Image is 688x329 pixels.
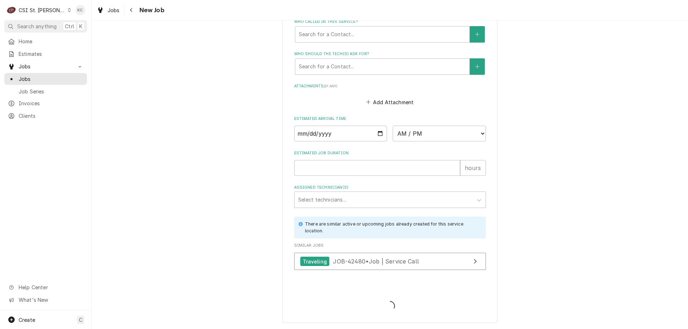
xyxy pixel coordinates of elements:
[365,97,415,107] button: Add Attachment
[294,51,486,74] div: Who should the tech(s) ask for?
[79,316,82,324] span: C
[75,5,85,15] div: Kelly Christen's Avatar
[294,19,486,25] label: Who called in this service?
[294,150,486,156] label: Estimated Job Duration
[300,257,329,266] div: Traveling
[294,83,486,107] div: Attachments
[6,5,16,15] div: C
[460,160,486,176] div: hours
[126,4,137,16] button: Navigate back
[4,61,87,72] a: Go to Jobs
[4,35,87,47] a: Home
[4,73,87,85] a: Jobs
[294,19,486,42] div: Who called in this service?
[294,116,486,141] div: Estimated Arrival Time
[294,253,486,270] a: View Job
[4,48,87,60] a: Estimates
[4,294,87,306] a: Go to What's New
[19,284,83,291] span: Help Center
[294,185,486,208] div: Assigned Technician(s)
[305,221,479,234] div: There are similar active or upcoming jobs already created for this service location.
[294,51,486,57] label: Who should the tech(s) ask for?
[79,23,82,30] span: K
[294,83,486,89] label: Attachments
[294,243,486,274] div: Similar Jobs
[17,23,57,30] span: Search anything
[137,5,164,15] span: New Job
[475,32,479,37] svg: Create New Contact
[94,4,123,16] a: Jobs
[19,75,83,83] span: Jobs
[75,5,85,15] div: KC
[470,58,485,75] button: Create New Contact
[470,26,485,43] button: Create New Contact
[19,100,83,107] span: Invoices
[475,64,479,69] svg: Create New Contact
[65,23,74,30] span: Ctrl
[294,299,486,314] span: Loading...
[19,50,83,58] span: Estimates
[4,20,87,33] button: Search anythingCtrlK
[4,97,87,109] a: Invoices
[19,63,73,70] span: Jobs
[19,6,65,14] div: CSI St. [PERSON_NAME]
[4,281,87,293] a: Go to Help Center
[19,112,83,120] span: Clients
[294,243,486,248] span: Similar Jobs
[294,185,486,190] label: Assigned Technician(s)
[294,126,387,141] input: Date
[294,116,486,122] label: Estimated Arrival Time
[19,317,35,323] span: Create
[4,86,87,97] a: Job Series
[19,296,83,304] span: What's New
[107,6,120,14] span: Jobs
[19,38,83,45] span: Home
[294,150,486,176] div: Estimated Job Duration
[19,88,83,95] span: Job Series
[333,258,419,265] span: JOB-42480 • Job | Service Call
[393,126,486,141] select: Time Select
[6,5,16,15] div: CSI St. Louis's Avatar
[324,84,337,88] span: ( if any )
[4,110,87,122] a: Clients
